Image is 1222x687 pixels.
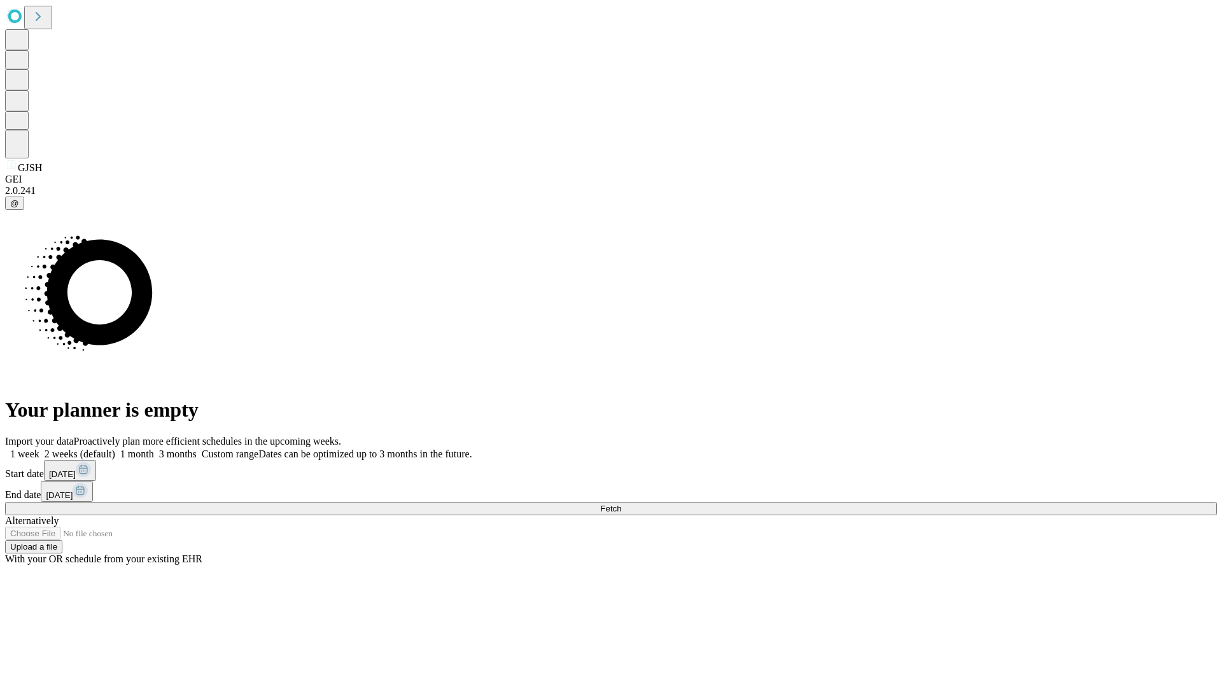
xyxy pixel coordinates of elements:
span: 3 months [159,448,197,459]
div: GEI [5,174,1217,185]
span: 1 week [10,448,39,459]
button: Fetch [5,502,1217,515]
button: @ [5,197,24,210]
button: [DATE] [44,460,96,481]
span: With your OR schedule from your existing EHR [5,553,202,564]
button: [DATE] [41,481,93,502]
div: Start date [5,460,1217,481]
span: GJSH [18,162,42,173]
span: Import your data [5,436,74,447]
span: @ [10,198,19,208]
span: 2 weeks (default) [45,448,115,459]
button: Upload a file [5,540,62,553]
span: Alternatively [5,515,59,526]
span: Custom range [202,448,258,459]
div: 2.0.241 [5,185,1217,197]
h1: Your planner is empty [5,398,1217,422]
span: Fetch [600,504,621,513]
span: [DATE] [49,469,76,479]
span: Dates can be optimized up to 3 months in the future. [258,448,472,459]
div: End date [5,481,1217,502]
span: [DATE] [46,490,73,500]
span: 1 month [120,448,154,459]
span: Proactively plan more efficient schedules in the upcoming weeks. [74,436,341,447]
